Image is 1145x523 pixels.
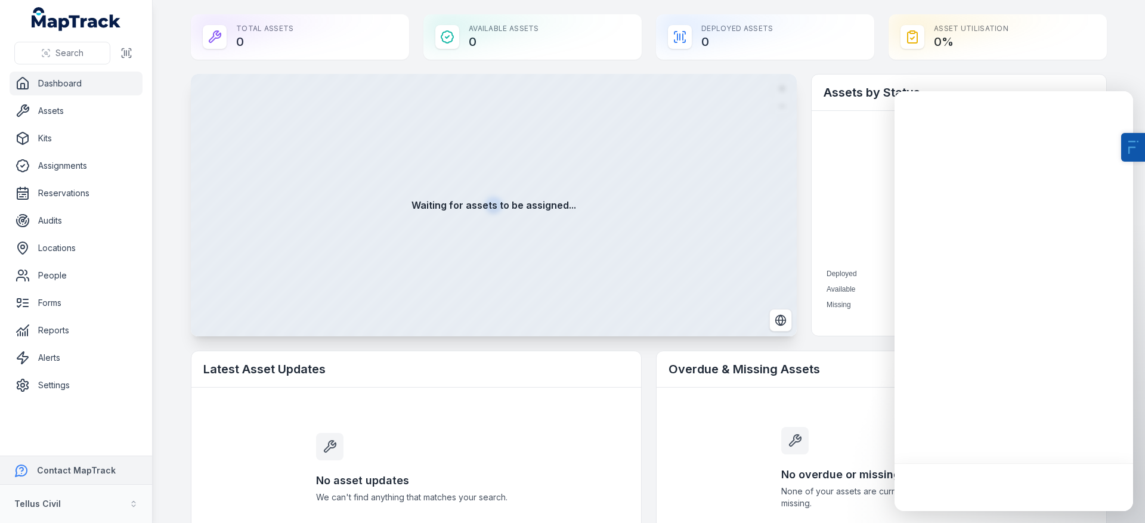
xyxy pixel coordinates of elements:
[203,361,629,377] h2: Latest Asset Updates
[669,361,1094,377] h2: Overdue & Missing Assets
[769,309,792,332] button: Switch to Satellite View
[827,301,851,309] span: Missing
[10,209,143,233] a: Audits
[14,42,110,64] button: Search
[316,472,516,489] h3: No asset updates
[827,285,855,293] span: Available
[781,466,982,483] h3: No overdue or missing assets
[10,264,143,287] a: People
[10,72,143,95] a: Dashboard
[10,373,143,397] a: Settings
[10,236,143,260] a: Locations
[10,181,143,205] a: Reservations
[316,491,516,503] span: We can't find anything that matches your search.
[781,485,982,509] span: None of your assets are currently overdue or missing.
[10,346,143,370] a: Alerts
[824,84,1094,101] h2: Assets by Status
[10,154,143,178] a: Assignments
[10,291,143,315] a: Forms
[10,126,143,150] a: Kits
[10,99,143,123] a: Assets
[10,318,143,342] a: Reports
[37,465,116,475] strong: Contact MapTrack
[14,499,61,509] strong: Tellus Civil
[55,47,83,59] span: Search
[411,198,576,212] strong: Waiting for assets to be assigned...
[827,270,857,278] span: Deployed
[32,7,121,31] a: MapTrack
